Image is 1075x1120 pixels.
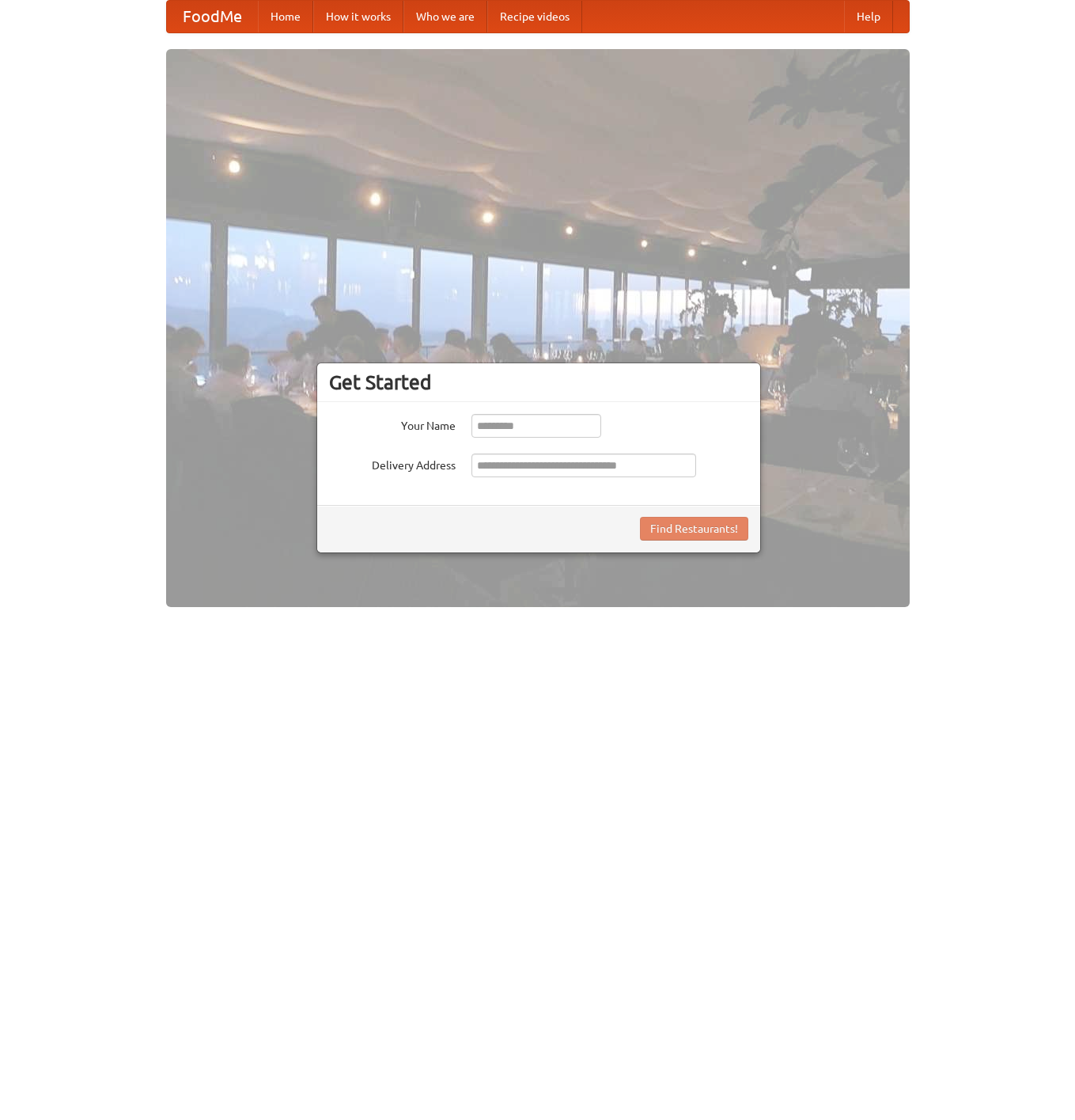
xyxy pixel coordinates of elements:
[640,517,748,541] button: Find Restaurants!
[313,1,403,32] a: How it works
[329,414,456,434] label: Your Name
[329,454,456,473] label: Delivery Address
[167,1,258,32] a: FoodMe
[844,1,893,32] a: Help
[403,1,487,32] a: Who we are
[487,1,582,32] a: Recipe videos
[329,370,748,394] h3: Get Started
[258,1,313,32] a: Home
